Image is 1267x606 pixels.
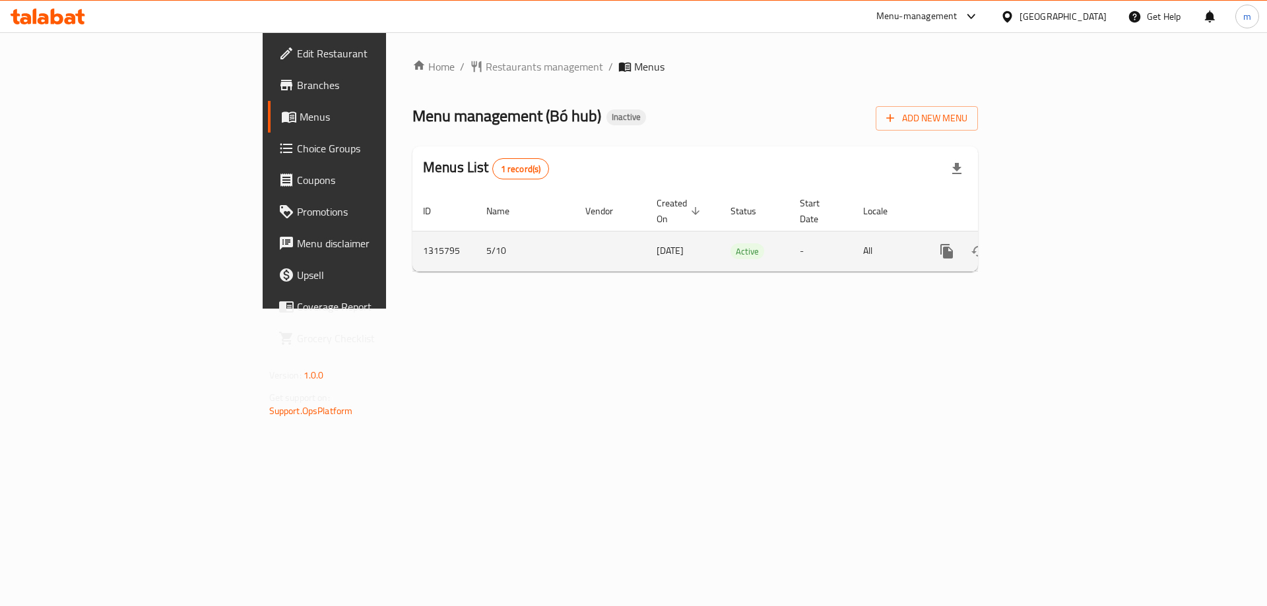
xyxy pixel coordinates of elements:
[423,203,448,219] span: ID
[412,101,601,131] span: Menu management ( Bó hub )
[476,231,575,271] td: 5/10
[931,235,963,267] button: more
[412,191,1068,272] table: enhanced table
[269,367,302,384] span: Version:
[921,191,1068,231] th: Actions
[657,242,684,259] span: [DATE]
[268,38,474,69] a: Edit Restaurant
[412,59,978,75] nav: breadcrumb
[297,330,464,346] span: Grocery Checklist
[297,204,464,220] span: Promotions
[268,164,474,196] a: Coupons
[269,389,330,406] span: Get support on:
[269,402,353,419] a: Support.OpsPlatform
[297,235,464,251] span: Menu disclaimer
[941,153,973,185] div: Export file
[634,59,665,75] span: Menus
[486,203,527,219] span: Name
[297,267,464,283] span: Upsell
[268,291,474,322] a: Coverage Report
[470,59,603,75] a: Restaurants management
[657,195,704,227] span: Created On
[268,196,474,227] a: Promotions
[606,111,646,123] span: Inactive
[300,109,464,125] span: Menus
[876,106,978,131] button: Add New Menu
[297,77,464,93] span: Branches
[268,259,474,291] a: Upsell
[268,227,474,259] a: Menu disclaimer
[304,367,324,384] span: 1.0.0
[731,244,764,259] span: Active
[493,163,549,175] span: 1 record(s)
[876,9,958,24] div: Menu-management
[1020,9,1107,24] div: [GEOGRAPHIC_DATA]
[853,231,921,271] td: All
[297,299,464,315] span: Coverage Report
[268,133,474,164] a: Choice Groups
[585,203,630,219] span: Vendor
[486,59,603,75] span: Restaurants management
[731,203,773,219] span: Status
[606,109,646,125] div: Inactive
[423,158,549,179] h2: Menus List
[789,231,853,271] td: -
[268,101,474,133] a: Menus
[863,203,905,219] span: Locale
[268,322,474,354] a: Grocery Checklist
[886,110,967,127] span: Add New Menu
[268,69,474,101] a: Branches
[1243,9,1251,24] span: m
[800,195,837,227] span: Start Date
[608,59,613,75] li: /
[297,172,464,188] span: Coupons
[492,158,550,179] div: Total records count
[297,45,464,61] span: Edit Restaurant
[297,140,464,156] span: Choice Groups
